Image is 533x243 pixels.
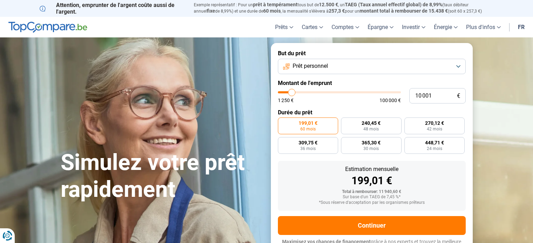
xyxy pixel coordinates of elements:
[363,146,379,151] span: 30 mois
[207,8,215,14] span: fixe
[427,127,442,131] span: 42 mois
[398,17,430,37] a: Investir
[514,17,529,37] a: fr
[462,17,505,37] a: Plus d'infos
[278,216,466,235] button: Continuer
[425,121,444,126] span: 270,12 €
[283,176,460,186] div: 199,01 €
[380,98,401,103] span: 100 000 €
[283,200,460,205] div: *Sous réserve d'acceptation par les organismes prêteurs
[299,140,317,145] span: 309,75 €
[61,149,262,203] h1: Simulez votre prêt rapidement
[253,2,298,7] span: prêt à tempérament
[298,17,327,37] a: Cartes
[278,98,294,103] span: 1 250 €
[278,109,466,116] label: Durée du prêt
[278,59,466,74] button: Prêt personnel
[8,22,87,33] img: TopCompare
[40,2,185,15] p: Attention, emprunter de l'argent coûte aussi de l'argent.
[300,146,316,151] span: 36 mois
[271,17,298,37] a: Prêts
[283,195,460,200] div: Sur base d'un TAEG de 7,45 %*
[329,8,345,14] span: 257,3 €
[278,50,466,57] label: But du prêt
[283,166,460,172] div: Estimation mensuelle
[360,8,448,14] span: montant total à rembourser de 15.438 €
[430,17,462,37] a: Énergie
[362,140,381,145] span: 365,30 €
[427,146,442,151] span: 24 mois
[457,93,460,99] span: €
[345,2,442,7] span: TAEG (Taux annuel effectif global) de 8,99%
[362,121,381,126] span: 240,45 €
[425,140,444,145] span: 448,71 €
[327,17,363,37] a: Comptes
[299,121,317,126] span: 199,01 €
[194,2,494,14] p: Exemple représentatif : Pour un tous but de , un (taux débiteur annuel de 8,99%) et une durée de ...
[319,2,338,7] span: 12.500 €
[283,190,460,194] div: Total à rembourser: 11 940,60 €
[363,17,398,37] a: Épargne
[293,62,328,70] span: Prêt personnel
[278,80,466,86] label: Montant de l'emprunt
[300,127,316,131] span: 60 mois
[363,127,379,131] span: 48 mois
[263,8,281,14] span: 60 mois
